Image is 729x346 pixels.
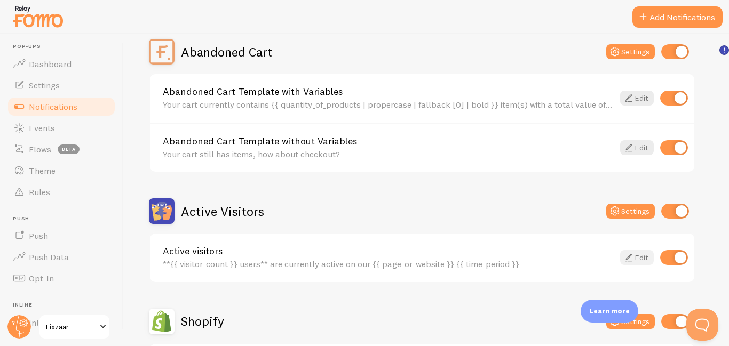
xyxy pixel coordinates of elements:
iframe: Help Scout Beacon - Open [686,309,718,341]
div: Your cart currently contains {{ quantity_of_products | propercase | fallback [0] | bold }} item(s... [163,100,614,109]
img: Active Visitors [149,198,175,224]
span: Fixzaar [46,320,97,333]
svg: <p>🛍️ For Shopify Users</p><p>To use the <strong>Abandoned Cart with Variables</strong> template,... [719,45,729,55]
span: Flows [29,144,51,155]
span: Pop-ups [13,43,116,50]
span: Settings [29,80,60,91]
p: Learn more [589,306,630,316]
a: Events [6,117,116,139]
span: Dashboard [29,59,72,69]
a: Inline [6,312,116,333]
a: Abandoned Cart Template without Variables [163,136,614,146]
a: Edit [620,250,654,265]
div: Your cart still has items, how about checkout? [163,149,614,159]
span: beta [58,144,80,154]
img: fomo-relay-logo-orange.svg [11,3,65,30]
div: **{{ visitor_count }} users** are currently active on our {{ page_or_website }} {{ time_period }} [163,259,614,269]
a: Rules [6,181,116,203]
span: Theme [29,165,56,176]
img: Abandoned Cart [149,39,175,65]
a: Abandoned Cart Template with Variables [163,87,614,96]
a: Flows beta [6,139,116,160]
div: Learn more [581,300,638,323]
span: Events [29,123,55,133]
img: Shopify [149,309,175,334]
span: Rules [29,187,50,197]
a: Edit [620,91,654,106]
a: Push Data [6,246,116,268]
a: Dashboard [6,53,116,75]
a: Settings [6,75,116,96]
span: Push [29,230,48,241]
a: Edit [620,140,654,155]
a: Opt-In [6,268,116,289]
h2: Shopify [181,313,224,329]
a: Active visitors [163,246,614,256]
span: Opt-In [29,273,54,284]
span: Push Data [29,252,69,262]
h2: Abandoned Cart [181,44,272,60]
h2: Active Visitors [181,203,264,220]
span: Push [13,215,116,222]
a: Fixzaar [38,314,110,340]
a: Notifications [6,96,116,117]
span: Inline [13,302,116,309]
span: Notifications [29,101,77,112]
a: Push [6,225,116,246]
a: Theme [6,160,116,181]
button: Settings [606,44,655,59]
button: Settings [606,204,655,219]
